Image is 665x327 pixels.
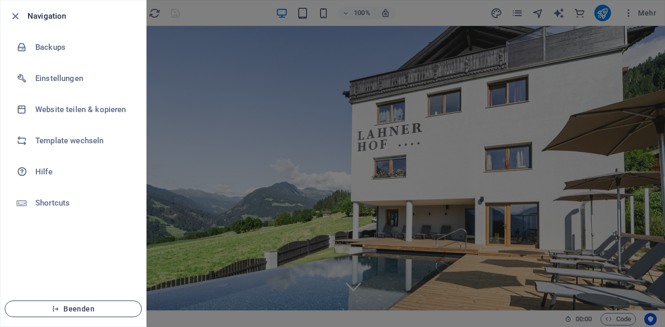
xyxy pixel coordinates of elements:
a: Hilfe [1,156,146,187]
h6: Shortcuts [35,197,131,209]
h6: Backups [35,41,131,53]
h6: Einstellungen [35,72,131,85]
span: Beenden [14,305,133,313]
h6: Template wechseln [35,134,131,147]
h6: Website teilen & kopieren [35,103,131,116]
h6: Navigation [28,10,138,22]
button: Beenden [5,301,142,317]
h6: Hilfe [35,166,131,178]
